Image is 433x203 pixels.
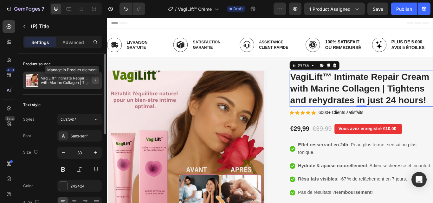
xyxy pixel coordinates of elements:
[5,116,15,121] div: Beta
[239,124,262,135] div: €39,99
[177,26,221,37] p: Assistance client rapide
[3,3,47,15] button: 7
[396,6,412,12] div: Publish
[175,6,177,12] span: /
[231,23,249,40] img: gempages_574280435123618862-96194c64-8bdf-43c0-af1b-a5a15124219e.svg
[223,145,281,151] strong: Effet resserrant en 24h
[107,18,433,203] iframe: Design area
[57,114,102,125] button: Custom*
[62,39,84,46] p: Advanced
[70,133,100,139] div: Sans-serif
[60,117,76,122] span: Custom*
[41,76,99,85] p: VagiLift™ Intimate Repair Cream with Marine Collagen | Tightens and rehydrates in just 24 hours!
[23,102,41,108] div: Text style
[304,3,365,15] button: 1 product assigned
[223,170,303,176] strong: Hydrate & apaise naturellement
[309,23,326,40] img: gempages_574280435123618862-c5b38b6f-e6d4-439b-a786-5cc39255501c.svg
[31,39,49,46] p: Settings
[373,6,383,12] span: Save
[23,61,51,67] div: Product source
[391,3,417,15] button: Publish
[247,106,299,116] p: 6000+ Clients satisfaits
[6,67,15,73] div: 450
[31,22,99,30] p: (P) Title
[223,170,378,176] span: : Adieu sécheresse et inconfort.
[213,124,236,135] div: €29,99
[120,3,145,15] div: Undo/Redo
[42,5,44,13] p: 7
[254,25,298,38] p: 100% satisfait ou remboursé
[223,185,268,191] strong: Résultats visibles
[23,133,31,139] div: Font
[321,125,338,134] div: €10,00
[23,183,33,189] div: Color
[221,53,237,59] div: (P) Title
[213,62,380,104] a: VagiLift™ Intimate Repair Cream with Marine Collagen | Tightens and rehydrates in just 24 hours!
[70,183,100,189] div: 242424
[411,172,427,187] div: Open Intercom Messenger
[332,25,375,38] p: Plus de 5 000 avis 5 étoiles
[223,185,350,191] span: : -67 % de relâchement en 7 jours.
[367,3,388,15] button: Save
[26,74,38,87] img: product feature img
[309,6,351,12] span: 1 product assigned
[154,23,171,40] img: gempages_574280435123618862-d831e25b-22f8-4ff2-9ca5-372c61996707.svg
[23,117,34,122] div: Styles
[178,6,212,12] span: VagiLift™ Crème
[233,6,243,12] span: Draft
[23,148,40,157] div: Size
[269,125,321,135] div: Vous avez enregistré
[223,145,361,161] span: : Peau plus ferme, sensation plus tonique.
